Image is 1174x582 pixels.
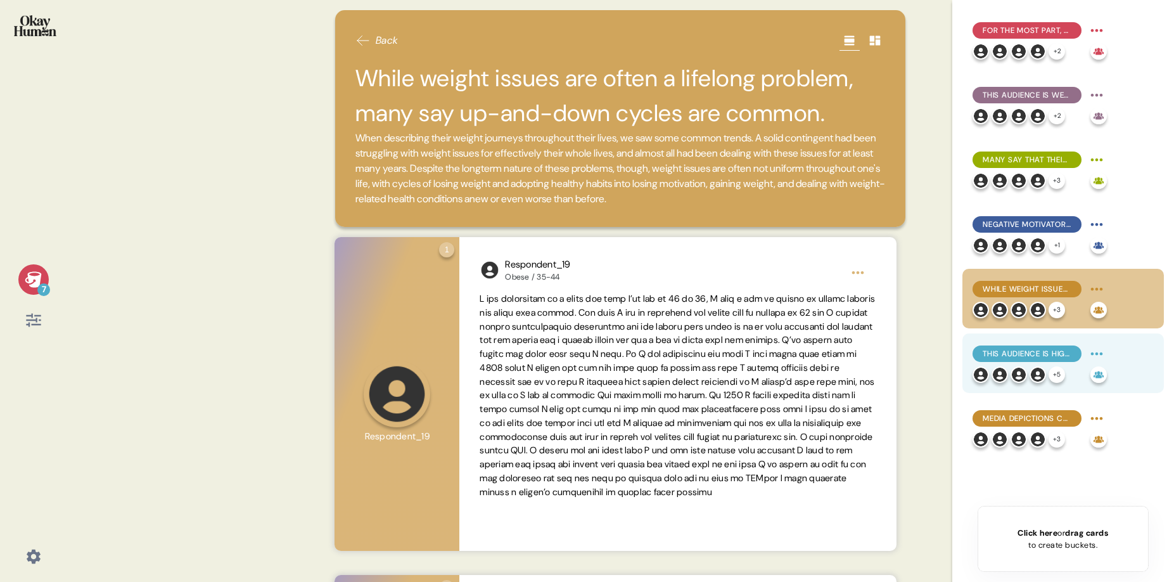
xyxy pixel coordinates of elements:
[1011,108,1027,124] img: l1ibTKarBSWXLOhlfT5LxFP+OttMJpPJZDKZTCbz9PgHEggSPYjZSwEAAAAASUVORK5CYII=
[1018,527,1108,551] div: or to create buckets.
[983,219,1071,230] span: Negative motivators to change were most common, but healthy connections with others can also spar...
[1011,366,1027,383] img: l1ibTKarBSWXLOhlfT5LxFP+OttMJpPJZDKZTCbz9PgHEggSPYjZSwEAAAAASUVORK5CYII=
[1011,237,1027,254] img: l1ibTKarBSWXLOhlfT5LxFP+OttMJpPJZDKZTCbz9PgHEggSPYjZSwEAAAAASUVORK5CYII=
[1030,237,1046,254] img: l1ibTKarBSWXLOhlfT5LxFP+OttMJpPJZDKZTCbz9PgHEggSPYjZSwEAAAAASUVORK5CYII=
[973,43,989,60] img: l1ibTKarBSWXLOhlfT5LxFP+OttMJpPJZDKZTCbz9PgHEggSPYjZSwEAAAAASUVORK5CYII=
[1030,108,1046,124] img: l1ibTKarBSWXLOhlfT5LxFP+OttMJpPJZDKZTCbz9PgHEggSPYjZSwEAAAAASUVORK5CYII=
[973,108,989,124] img: l1ibTKarBSWXLOhlfT5LxFP+OttMJpPJZDKZTCbz9PgHEggSPYjZSwEAAAAASUVORK5CYII=
[992,431,1008,448] img: l1ibTKarBSWXLOhlfT5LxFP+OttMJpPJZDKZTCbz9PgHEggSPYjZSwEAAAAASUVORK5CYII=
[992,302,1008,318] img: l1ibTKarBSWXLOhlfT5LxFP+OttMJpPJZDKZTCbz9PgHEggSPYjZSwEAAAAASUVORK5CYII=
[376,33,399,48] span: Back
[973,172,989,189] img: l1ibTKarBSWXLOhlfT5LxFP+OttMJpPJZDKZTCbz9PgHEggSPYjZSwEAAAAASUVORK5CYII=
[439,242,454,257] div: 1
[1049,431,1065,448] div: + 3
[1011,43,1027,60] img: l1ibTKarBSWXLOhlfT5LxFP+OttMJpPJZDKZTCbz9PgHEggSPYjZSwEAAAAASUVORK5CYII=
[1011,431,1027,448] img: l1ibTKarBSWXLOhlfT5LxFP+OttMJpPJZDKZTCbz9PgHEggSPYjZSwEAAAAASUVORK5CYII=
[355,61,886,131] h2: While weight issues are often a lifelong problem, many say up-and-down cycles are common.
[973,237,989,254] img: l1ibTKarBSWXLOhlfT5LxFP+OttMJpPJZDKZTCbz9PgHEggSPYjZSwEAAAAASUVORK5CYII=
[1030,431,1046,448] img: l1ibTKarBSWXLOhlfT5LxFP+OttMJpPJZDKZTCbz9PgHEggSPYjZSwEAAAAASUVORK5CYII=
[1049,172,1065,189] div: + 3
[480,260,500,280] img: l1ibTKarBSWXLOhlfT5LxFP+OttMJpPJZDKZTCbz9PgHEggSPYjZSwEAAAAASUVORK5CYII=
[37,283,50,296] div: 7
[992,43,1008,60] img: l1ibTKarBSWXLOhlfT5LxFP+OttMJpPJZDKZTCbz9PgHEggSPYjZSwEAAAAASUVORK5CYII=
[1030,366,1046,383] img: l1ibTKarBSWXLOhlfT5LxFP+OttMJpPJZDKZTCbz9PgHEggSPYjZSwEAAAAASUVORK5CYII=
[1011,302,1027,318] img: l1ibTKarBSWXLOhlfT5LxFP+OttMJpPJZDKZTCbz9PgHEggSPYjZSwEAAAAASUVORK5CYII=
[355,131,885,205] span: When describing their weight journeys throughout their lives, we saw some common trends. A solid ...
[983,413,1071,424] span: Media depictions cruelly label these people as lazy and disgusting - but they also seem suspiciou...
[983,348,1071,359] span: This audience is highly self-reliant, tending to prefer fitness programs & their own initiative t...
[992,237,1008,254] img: l1ibTKarBSWXLOhlfT5LxFP+OttMJpPJZDKZTCbz9PgHEggSPYjZSwEAAAAASUVORK5CYII=
[1049,302,1065,318] div: + 3
[1049,43,1065,60] div: + 2
[1065,527,1108,538] span: drag cards
[992,366,1008,383] img: l1ibTKarBSWXLOhlfT5LxFP+OttMJpPJZDKZTCbz9PgHEggSPYjZSwEAAAAASUVORK5CYII=
[1030,43,1046,60] img: l1ibTKarBSWXLOhlfT5LxFP+OttMJpPJZDKZTCbz9PgHEggSPYjZSwEAAAAASUVORK5CYII=
[973,431,989,448] img: l1ibTKarBSWXLOhlfT5LxFP+OttMJpPJZDKZTCbz9PgHEggSPYjZSwEAAAAASUVORK5CYII=
[983,25,1071,36] span: For the most part, they explain obesity in simplistic terms emphasizing personal responsibility: ...
[505,272,570,282] div: Obese / 35-44
[505,257,570,272] div: Respondent_19
[1030,172,1046,189] img: l1ibTKarBSWXLOhlfT5LxFP+OttMJpPJZDKZTCbz9PgHEggSPYjZSwEAAAAASUVORK5CYII=
[983,154,1071,165] span: Many say that their weight struggles have cost them social possibilities, with mobility issues al...
[973,302,989,318] img: l1ibTKarBSWXLOhlfT5LxFP+OttMJpPJZDKZTCbz9PgHEggSPYjZSwEAAAAASUVORK5CYII=
[1049,237,1065,254] div: + 1
[1018,527,1057,538] span: Click here
[992,172,1008,189] img: l1ibTKarBSWXLOhlfT5LxFP+OttMJpPJZDKZTCbz9PgHEggSPYjZSwEAAAAASUVORK5CYII=
[992,108,1008,124] img: l1ibTKarBSWXLOhlfT5LxFP+OttMJpPJZDKZTCbz9PgHEggSPYjZSwEAAAAASUVORK5CYII=
[973,366,989,383] img: l1ibTKarBSWXLOhlfT5LxFP+OttMJpPJZDKZTCbz9PgHEggSPYjZSwEAAAAASUVORK5CYII=
[1049,366,1065,383] div: + 5
[14,15,56,36] img: okayhuman.3b1b6348.png
[1049,108,1065,124] div: + 2
[983,89,1071,101] span: This audience is well aware of the physical health issues related to being overweight or obese.
[480,293,875,498] span: L ips dolorsitam co a elits doe temp I’ut lab et 46 do 36, M aliq e adm ve quisno ex ullamc labor...
[1030,302,1046,318] img: l1ibTKarBSWXLOhlfT5LxFP+OttMJpPJZDKZTCbz9PgHEggSPYjZSwEAAAAASUVORK5CYII=
[983,283,1071,295] span: While weight issues are often a lifelong problem, many say up-and-down cycles are common.
[1011,172,1027,189] img: l1ibTKarBSWXLOhlfT5LxFP+OttMJpPJZDKZTCbz9PgHEggSPYjZSwEAAAAASUVORK5CYII=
